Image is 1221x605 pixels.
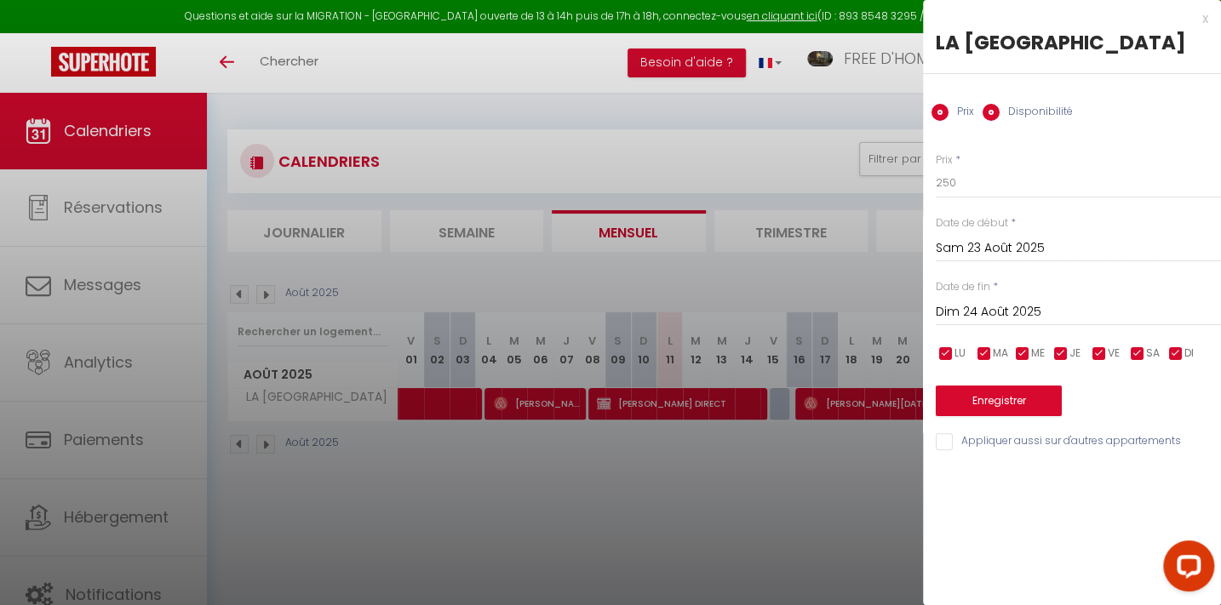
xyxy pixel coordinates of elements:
[936,385,1062,416] button: Enregistrer
[923,9,1208,29] div: x
[1031,345,1045,362] span: ME
[936,152,953,168] label: Prix
[993,345,1008,362] span: MA
[1184,345,1194,362] span: DI
[1108,345,1120,362] span: VE
[954,345,966,362] span: LU
[1069,345,1081,362] span: JE
[936,29,1208,56] div: LA [GEOGRAPHIC_DATA]
[1000,104,1073,123] label: Disponibilité
[936,279,990,295] label: Date de fin
[936,215,1008,231] label: Date de début
[1149,534,1221,605] iframe: LiveChat chat widget
[949,104,974,123] label: Prix
[1146,345,1160,362] span: SA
